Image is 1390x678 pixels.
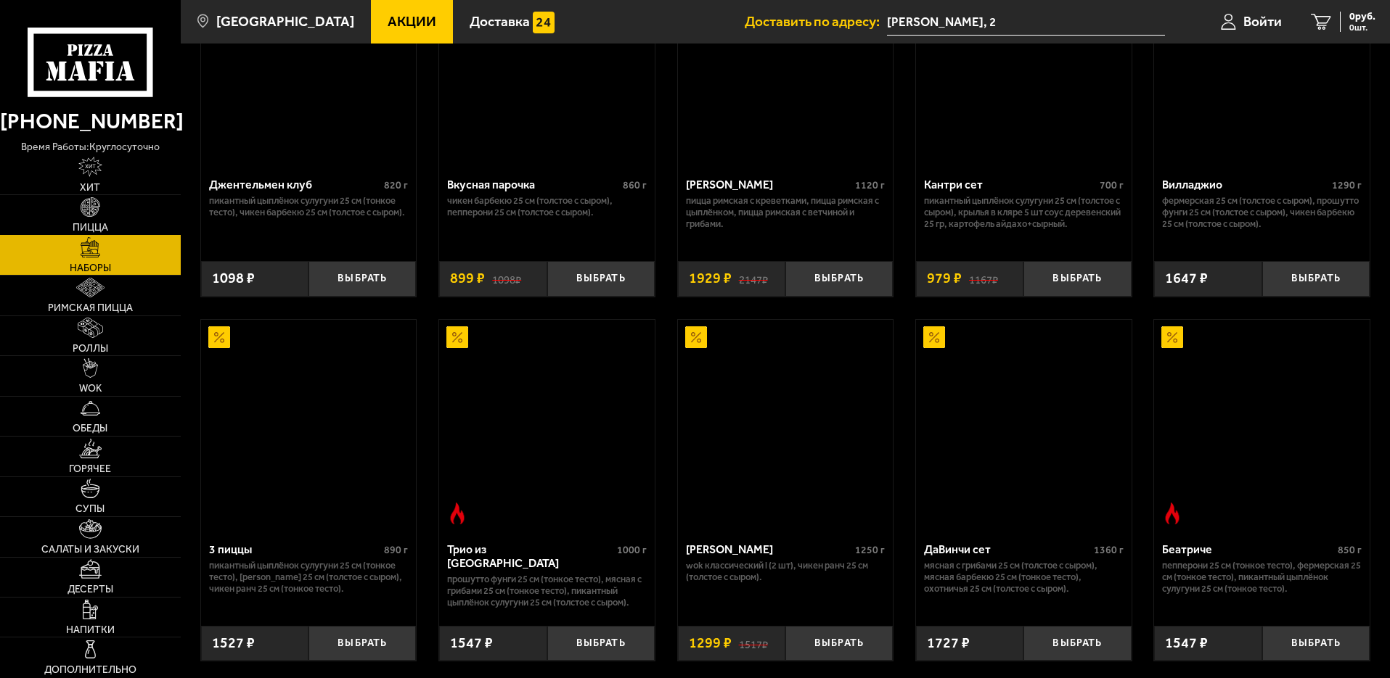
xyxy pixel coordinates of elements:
button: Выбрать [1023,261,1131,297]
span: Роллы [73,344,108,354]
img: Острое блюдо [1161,503,1183,524]
p: Пикантный цыплёнок сулугуни 25 см (толстое с сыром), крылья в кляре 5 шт соус деревенский 25 гр, ... [924,195,1124,230]
span: Салаты и закуски [41,545,139,555]
span: 820 г [384,179,408,191]
span: Римская пицца [48,303,133,313]
span: 1929 ₽ [689,271,732,286]
span: 850 г [1338,544,1362,556]
p: Wok классический L (2 шт), Чикен Ранч 25 см (толстое с сыром). [686,560,886,583]
div: Вилладжио [1162,178,1328,191]
span: WOK [79,384,102,394]
span: [GEOGRAPHIC_DATA] [216,15,354,28]
div: ДаВинчи сет [924,542,1090,556]
span: 700 г [1100,179,1124,191]
span: 1098 ₽ [212,271,255,286]
p: Прошутто Фунги 25 см (тонкое тесто), Мясная с грибами 25 см (тонкое тесто), Пикантный цыплёнок су... [447,574,647,608]
span: Напитки [66,625,115,635]
p: Фермерская 25 см (толстое с сыром), Прошутто Фунги 25 см (толстое с сыром), Чикен Барбекю 25 см (... [1162,195,1362,230]
button: Выбрать [547,261,655,297]
span: Войти [1243,15,1282,28]
div: Кантри сет [924,178,1096,191]
a: Акционный3 пиццы [201,320,417,532]
button: Выбрать [308,626,416,661]
s: 1517 ₽ [739,636,768,650]
div: Вкусная парочка [447,178,619,191]
button: Выбрать [785,261,893,297]
span: 1120 г [855,179,885,191]
a: АкционныйОстрое блюдоТрио из Рио [439,320,655,532]
div: Беатриче [1162,542,1334,556]
img: Острое блюдо [446,503,468,524]
p: Пицца Римская с креветками, Пицца Римская с цыплёнком, Пицца Римская с ветчиной и грибами. [686,195,886,230]
span: Доставить по адресу: [745,15,887,28]
span: 979 ₽ [927,271,962,286]
p: Пикантный цыплёнок сулугуни 25 см (тонкое тесто), Чикен Барбекю 25 см (толстое с сыром). [209,195,409,218]
img: Акционный [208,326,230,348]
input: Ваш адрес доставки [887,9,1165,36]
p: Мясная с грибами 25 см (толстое с сыром), Мясная Барбекю 25 см (тонкое тесто), Охотничья 25 см (т... [924,560,1124,595]
p: Пепперони 25 см (тонкое тесто), Фермерская 25 см (тонкое тесто), Пикантный цыплёнок сулугуни 25 с... [1162,560,1362,595]
span: Пицца [73,223,108,233]
span: 890 г [384,544,408,556]
button: Выбрать [1023,626,1131,661]
span: Дополнительно [44,665,136,675]
span: Наборы [70,263,111,273]
span: Доставка [470,15,530,28]
span: 899 ₽ [450,271,485,286]
s: 1098 ₽ [492,271,521,286]
span: 1647 ₽ [1165,271,1208,286]
div: 3 пиццы [209,542,381,556]
button: Выбрать [785,626,893,661]
div: Трио из [GEOGRAPHIC_DATA] [447,542,613,570]
span: 1290 г [1332,179,1362,191]
img: 15daf4d41897b9f0e9f617042186c801.svg [533,12,555,33]
span: Супы [75,504,105,514]
a: АкционныйДаВинчи сет [916,320,1132,532]
s: 1167 ₽ [969,271,998,286]
span: Десерты [68,584,113,595]
span: 0 шт. [1349,23,1375,32]
span: Хит [80,183,100,193]
img: Акционный [923,326,945,348]
span: 860 г [623,179,647,191]
span: 1527 ₽ [212,636,255,650]
p: Чикен Барбекю 25 см (толстое с сыром), Пепперони 25 см (толстое с сыром). [447,195,647,218]
span: 0 руб. [1349,12,1375,22]
s: 2147 ₽ [739,271,768,286]
span: Акции [388,15,436,28]
span: 1547 ₽ [1165,636,1208,650]
button: Выбрать [1262,626,1370,661]
button: Выбрать [308,261,416,297]
div: Джентельмен клуб [209,178,381,191]
span: 1000 г [617,544,647,556]
button: Выбрать [1262,261,1370,297]
span: 1547 ₽ [450,636,493,650]
div: [PERSON_NAME] [686,542,852,556]
button: Выбрать [547,626,655,661]
span: 1727 ₽ [927,636,970,650]
span: 1299 ₽ [689,636,732,650]
span: Обеды [73,423,107,434]
img: Акционный [685,326,707,348]
span: Горячее [69,464,111,474]
div: [PERSON_NAME] [686,178,852,191]
span: 1250 г [855,544,885,556]
span: 1360 г [1094,544,1124,556]
img: Акционный [1161,326,1183,348]
a: АкционныйОстрое блюдоБеатриче [1154,320,1370,532]
p: Пикантный цыплёнок сулугуни 25 см (тонкое тесто), [PERSON_NAME] 25 см (толстое с сыром), Чикен Ра... [209,560,409,595]
img: Акционный [446,326,468,348]
a: АкционныйВилла Капри [678,320,894,532]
